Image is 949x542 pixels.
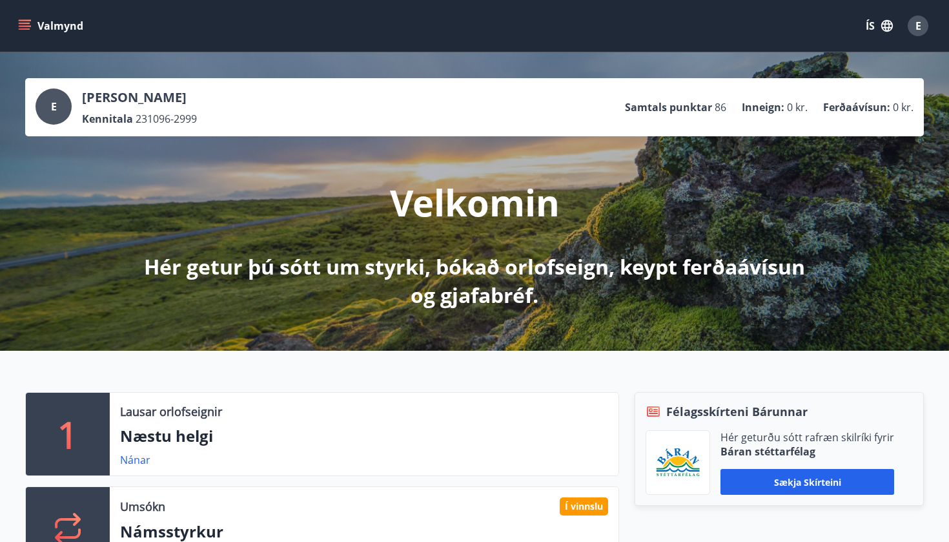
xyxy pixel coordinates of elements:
p: Lausar orlofseignir [120,403,222,420]
p: Ferðaávísun : [823,100,890,114]
p: Inneign : [742,100,784,114]
button: E [903,10,934,41]
div: Í vinnslu [560,497,608,516]
span: E [915,19,921,33]
span: 231096-2999 [136,112,197,126]
span: 0 kr. [787,100,808,114]
a: Nánar [120,453,150,467]
p: Umsókn [120,498,165,515]
p: Báran stéttarfélag [720,444,894,459]
button: menu [15,14,88,37]
span: 86 [715,100,726,114]
p: [PERSON_NAME] [82,89,197,107]
p: 1 [57,410,78,459]
p: Velkomin [390,178,560,227]
p: Næstu helgi [120,425,608,447]
p: Hér geturðu sótt rafræn skilríki fyrir [720,430,894,444]
span: E [51,99,57,114]
span: 0 kr. [893,100,913,114]
button: Sækja skírteini [720,469,894,495]
span: Félagsskírteni Bárunnar [666,403,808,420]
img: Bz2lGXKH3FXEIQKvoQ8VL0Fr0uCiWgfgA3I6fSs8.png [656,448,700,478]
button: ÍS [859,14,900,37]
p: Kennitala [82,112,133,126]
p: Samtals punktar [625,100,712,114]
p: Hér getur þú sótt um styrki, bókað orlofseign, keypt ferðaávísun og gjafabréf. [134,253,815,309]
